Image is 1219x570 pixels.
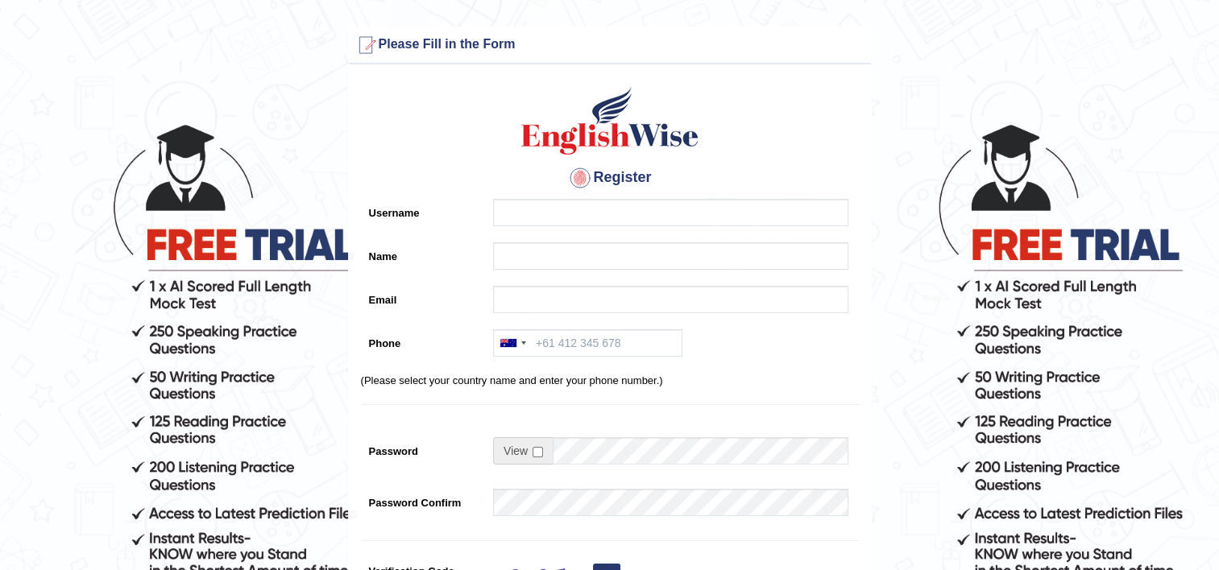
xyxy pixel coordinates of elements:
input: Show/Hide Password [533,447,543,457]
img: Logo of English Wise create a new account for intelligent practice with AI [518,85,702,157]
input: +61 412 345 678 [493,329,682,357]
label: Username [361,199,486,221]
label: Name [361,242,486,264]
h3: Please Fill in the Form [353,32,867,58]
div: Australia: +61 [494,330,531,356]
label: Password [361,437,486,459]
label: Email [361,286,486,308]
h4: Register [361,165,859,191]
label: Phone [361,329,486,351]
p: (Please select your country name and enter your phone number.) [361,373,859,388]
label: Password Confirm [361,489,486,510]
